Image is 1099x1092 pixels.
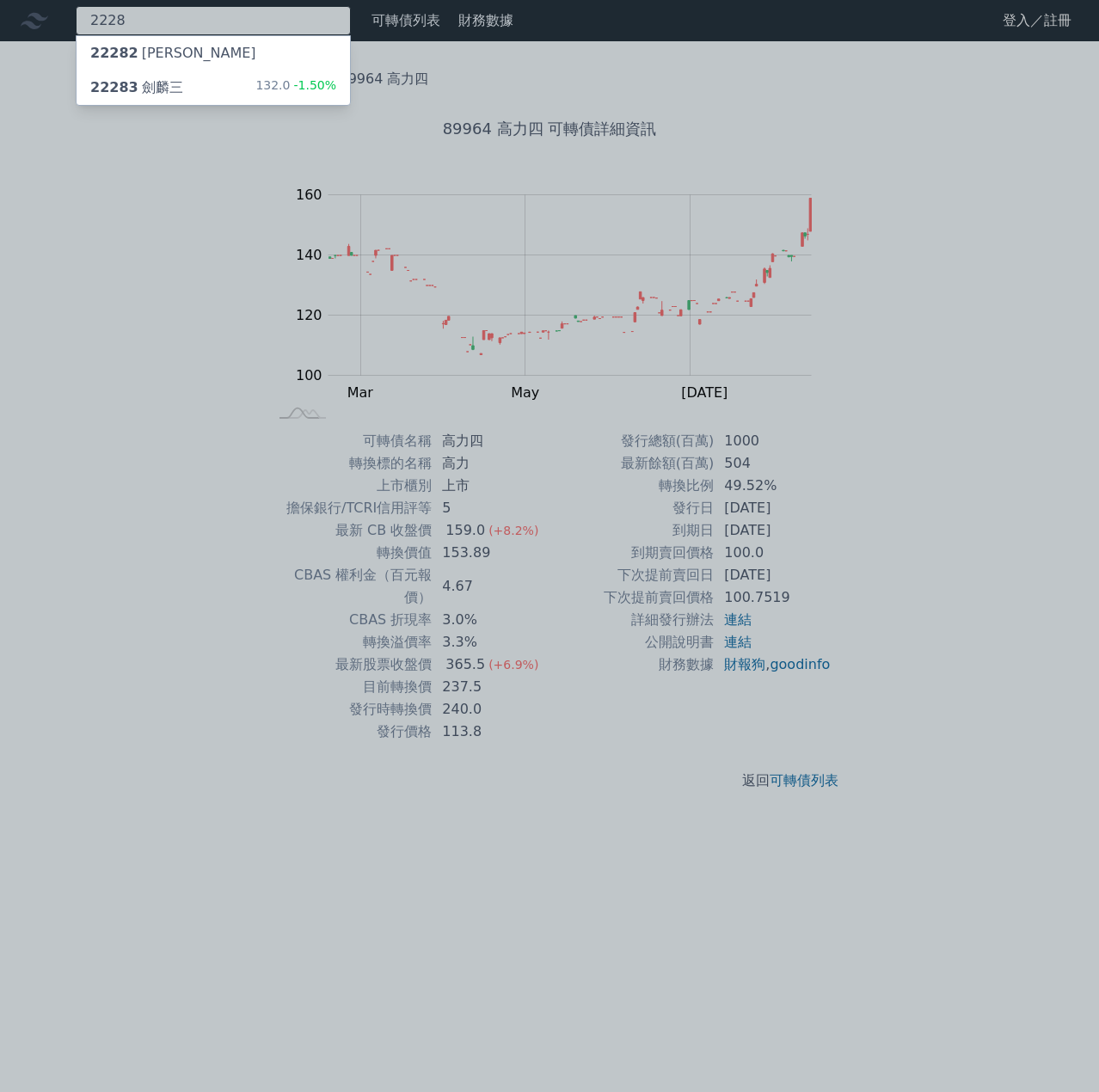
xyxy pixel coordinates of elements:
span: 22282 [90,45,138,61]
a: 22282[PERSON_NAME] [77,36,350,71]
div: 劍麟三 [90,77,183,98]
a: 22283劍麟三 132.0-1.50% [77,71,350,105]
span: -1.50% [290,78,336,92]
div: [PERSON_NAME] [90,43,256,64]
div: 132.0 [255,77,336,98]
span: 22283 [90,79,138,95]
